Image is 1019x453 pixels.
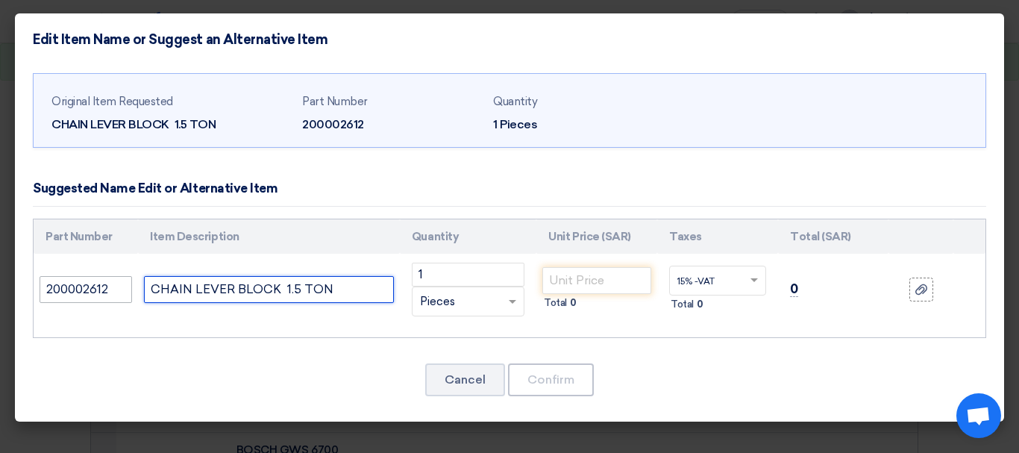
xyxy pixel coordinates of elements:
div: 1 Pieces [493,116,672,134]
div: CHAIN LEVER BLOCK 1.5 TON [51,116,290,134]
th: Unit Price (SAR) [536,219,657,254]
div: Open chat [956,393,1001,438]
span: Pieces [420,293,455,310]
input: Add Item Description [144,276,394,303]
th: Total (SAR) [778,219,888,254]
input: Unit Price [542,267,651,294]
div: Part Number [302,93,481,110]
div: Quantity [493,93,672,110]
input: Part Number [40,276,132,303]
h4: Edit Item Name or Suggest an Alternative Item [33,31,327,48]
button: Cancel [425,363,505,396]
span: 0 [790,281,798,297]
th: Quantity [400,219,536,254]
th: Part Number [34,219,138,254]
span: 0 [570,296,577,310]
div: Suggested Name Edit or Alternative Item [33,179,278,199]
ng-select: VAT [669,266,766,296]
th: Taxes [657,219,778,254]
button: Confirm [508,363,594,396]
span: Total [544,296,567,310]
div: Original Item Requested [51,93,290,110]
div: 200002612 [302,116,481,134]
span: 0 [697,297,703,312]
input: RFQ_STEP1.ITEMS.2.AMOUNT_TITLE [412,263,524,287]
span: Total [671,297,694,312]
th: Item Description [138,219,400,254]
